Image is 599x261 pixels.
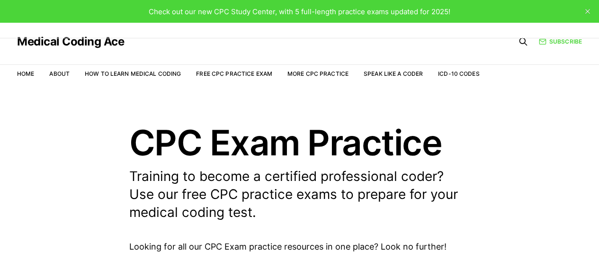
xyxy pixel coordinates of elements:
iframe: portal-trigger [445,215,599,261]
a: Medical Coding Ace [17,36,124,47]
a: Subscribe [539,37,582,46]
h1: CPC Exam Practice [129,125,470,160]
a: ICD-10 Codes [438,70,479,77]
a: More CPC Practice [287,70,349,77]
a: How to Learn Medical Coding [85,70,181,77]
p: Training to become a certified professional coder? Use our free CPC practice exams to prepare for... [129,168,470,221]
a: Free CPC Practice Exam [196,70,272,77]
button: close [580,4,595,19]
p: Looking for all our CPC Exam practice resources in one place? Look no further! [129,240,470,254]
a: Speak Like a Coder [364,70,423,77]
a: Home [17,70,34,77]
a: About [49,70,70,77]
span: Check out our new CPC Study Center, with 5 full-length practice exams updated for 2025! [149,7,450,16]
